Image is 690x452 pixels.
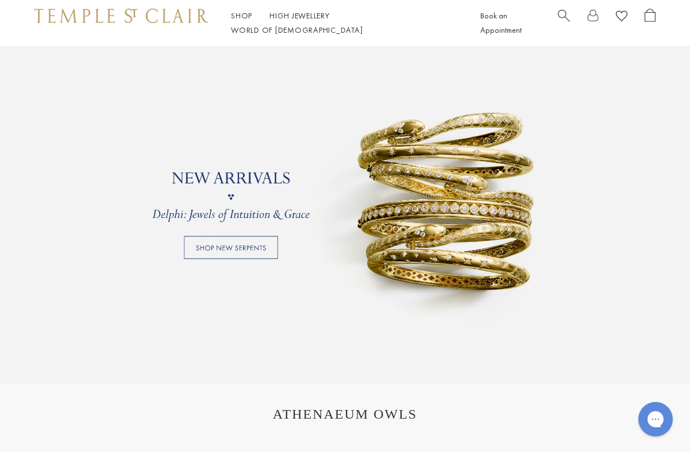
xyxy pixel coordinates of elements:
nav: Main navigation [231,9,454,37]
img: Temple St. Clair [34,9,208,22]
iframe: Gorgias live chat messenger [633,398,679,440]
a: World of [DEMOGRAPHIC_DATA]World of [DEMOGRAPHIC_DATA] [231,25,363,35]
a: Search [558,9,570,37]
a: Open Shopping Bag [645,9,656,37]
h1: ATHENAEUM OWLS [46,407,644,422]
a: High JewelleryHigh Jewellery [269,10,330,21]
a: View Wishlist [616,9,627,26]
a: Book an Appointment [480,10,522,35]
a: ShopShop [231,10,252,21]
